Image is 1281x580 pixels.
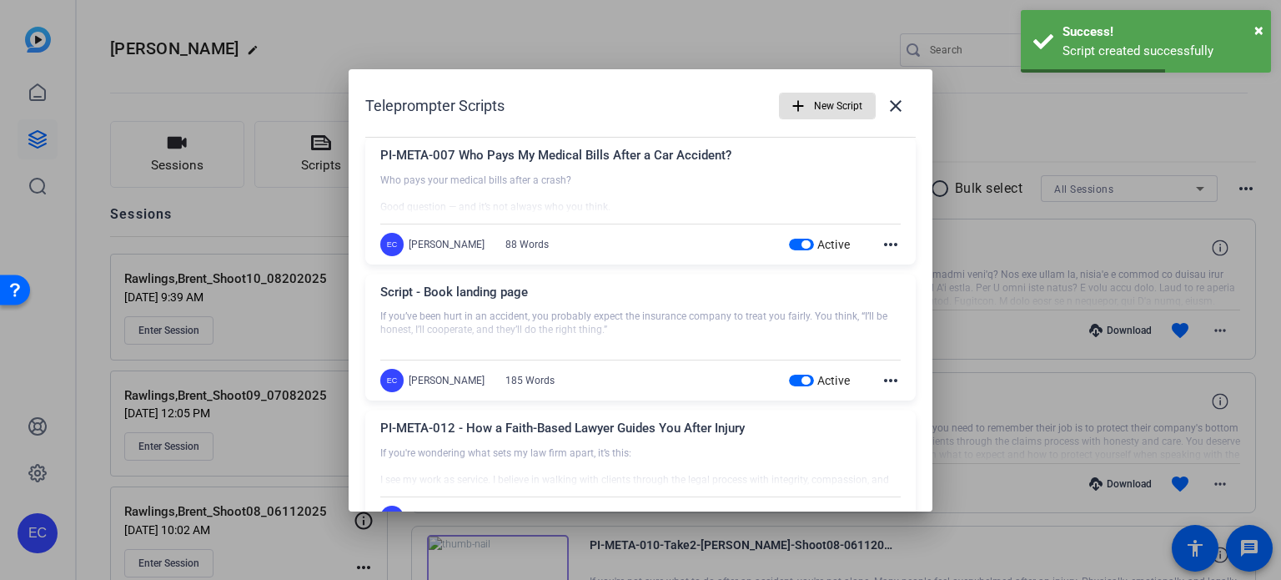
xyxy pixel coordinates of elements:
[1254,20,1263,40] span: ×
[409,511,485,524] div: [PERSON_NAME]
[505,374,555,387] div: 185 Words
[1062,42,1258,61] div: Script created successfully
[1254,18,1263,43] button: Close
[380,233,404,256] div: EC
[779,93,876,119] button: New Script
[380,419,901,446] div: PI-META-012 - How a Faith-Based Lawyer Guides You After Injury
[817,238,851,251] span: Active
[789,97,807,115] mat-icon: add
[505,238,549,251] div: 88 Words
[380,369,404,392] div: EC
[881,235,901,255] mat-icon: more_horiz
[409,238,485,251] div: [PERSON_NAME]
[814,90,862,122] span: New Script
[881,371,901,391] mat-icon: more_horiz
[881,507,901,527] mat-icon: more_horiz
[807,511,850,524] span: Inactive
[365,96,505,116] h1: Teleprompter Scripts
[505,511,549,524] div: 72 Words
[380,146,901,174] div: PI-META-007 Who Pays My Medical Bills After a Car Accident?
[409,374,485,387] div: [PERSON_NAME]
[380,283,901,310] div: Script - Book landing page
[380,506,404,529] div: EC
[817,374,851,387] span: Active
[886,96,906,116] mat-icon: close
[1062,23,1258,42] div: Success!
